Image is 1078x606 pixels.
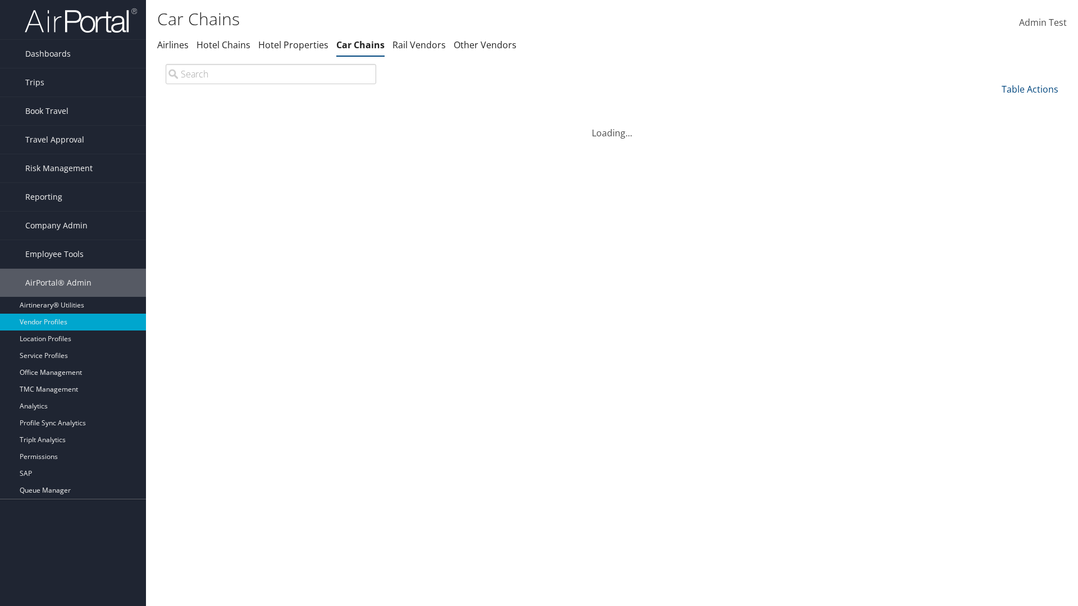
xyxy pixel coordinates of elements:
span: AirPortal® Admin [25,269,92,297]
span: Reporting [25,183,62,211]
span: Trips [25,68,44,97]
span: Travel Approval [25,126,84,154]
a: Hotel Chains [197,39,250,51]
a: Airlines [157,39,189,51]
span: Admin Test [1019,16,1067,29]
a: Admin Test [1019,6,1067,40]
input: Search [166,64,376,84]
a: Other Vendors [454,39,517,51]
img: airportal-logo.png [25,7,137,34]
a: Rail Vendors [392,39,446,51]
span: Employee Tools [25,240,84,268]
span: Dashboards [25,40,71,68]
div: Loading... [157,113,1067,140]
span: Risk Management [25,154,93,182]
span: Company Admin [25,212,88,240]
h1: Car Chains [157,7,764,31]
a: Car Chains [336,39,385,51]
a: Hotel Properties [258,39,328,51]
a: Table Actions [1002,83,1058,95]
span: Book Travel [25,97,68,125]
